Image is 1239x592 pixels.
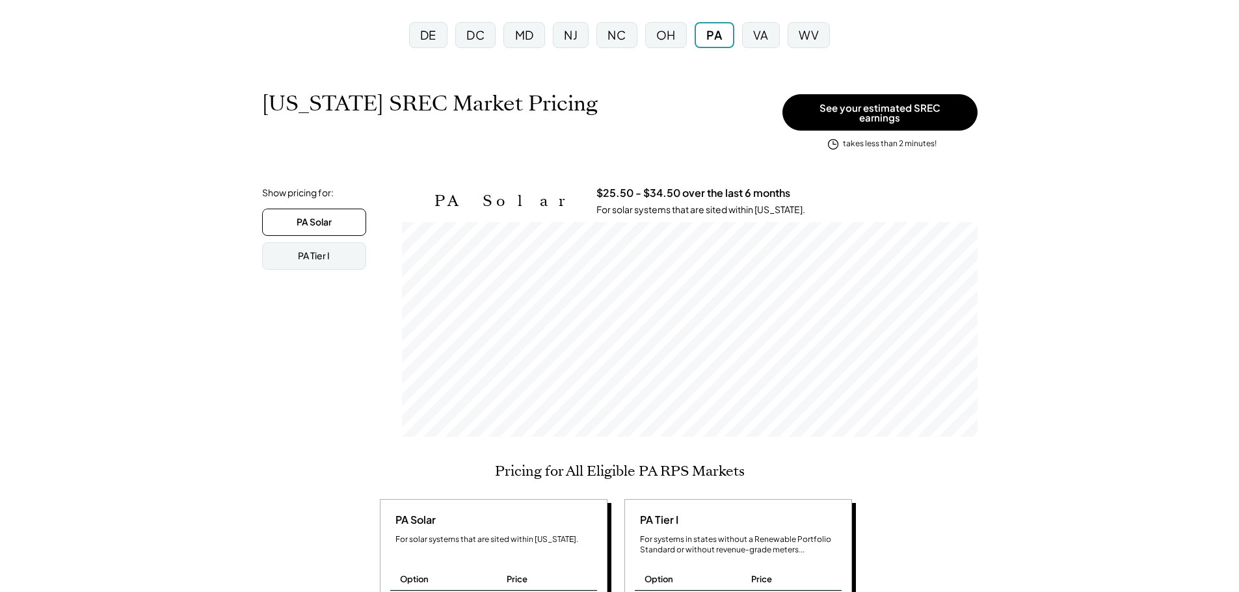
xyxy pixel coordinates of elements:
div: takes less than 2 minutes! [843,138,937,149]
div: PA Tier I [298,250,330,263]
div: PA Tier I [635,513,678,527]
div: Show pricing for: [262,187,334,199]
div: DC [466,27,485,43]
div: PA [706,27,722,43]
div: VA [753,27,769,43]
h2: Pricing for All Eligible PA RPS Markets [495,463,745,480]
h2: PA Solar [434,192,577,211]
button: See your estimated SREC earnings [782,94,978,131]
div: DE [420,27,436,43]
div: For systems in states without a Renewable Portfolio Standard or without revenue-grade meters... [640,534,842,556]
div: NJ [564,27,578,43]
div: MD [515,27,534,43]
div: Price [507,573,527,585]
div: NC [607,27,626,43]
h3: $25.50 - $34.50 over the last 6 months [596,187,790,200]
div: Option [645,573,673,585]
div: For solar systems that are sited within [US_STATE]. [395,534,597,545]
div: PA Solar [390,513,436,527]
div: For solar systems that are sited within [US_STATE]. [596,203,805,216]
div: Option [400,573,429,585]
div: Price [751,573,772,585]
h1: [US_STATE] SREC Market Pricing [262,91,598,116]
div: PA Solar [297,216,332,229]
div: WV [799,27,819,43]
div: OH [656,27,676,43]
